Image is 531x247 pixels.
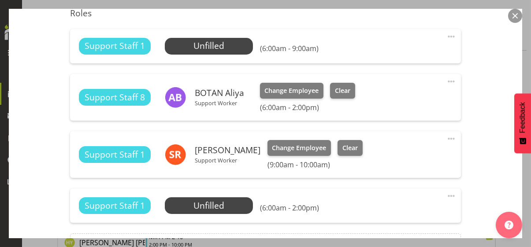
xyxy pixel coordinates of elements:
span: Clear [342,143,358,153]
span: Clear [335,86,350,96]
h6: BOTAN Aliya [195,88,244,98]
p: Support Worker [195,157,260,164]
h6: (6:00am - 9:00am) [260,44,319,53]
p: Support Worker [195,100,244,107]
button: Feedback - Show survey [514,93,531,153]
img: aliya-botan5997.jpg [165,87,186,108]
h5: Roles [70,8,461,18]
span: Support Staff 1 [85,40,145,52]
h6: (6:00am - 2:00pm) [260,203,319,212]
span: Support Staff 8 [85,91,145,104]
button: Change Employee [267,140,331,156]
span: Change Employee [264,86,319,96]
button: Change Employee [260,83,324,99]
span: Support Staff 1 [85,148,145,161]
span: Unfilled [193,40,224,52]
span: Support Staff 1 [85,199,145,212]
button: Clear [338,140,363,156]
button: Clear [330,83,355,99]
span: Feedback [519,102,527,133]
img: sebina-rijal10934.jpg [165,144,186,165]
span: Unfilled [193,199,224,211]
h6: [PERSON_NAME] [195,145,260,155]
img: help-xxl-2.png [505,221,513,229]
h6: (9:00am - 10:00am) [267,160,363,169]
span: Change Employee [272,143,326,153]
h6: (6:00am - 2:00pm) [260,103,355,112]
